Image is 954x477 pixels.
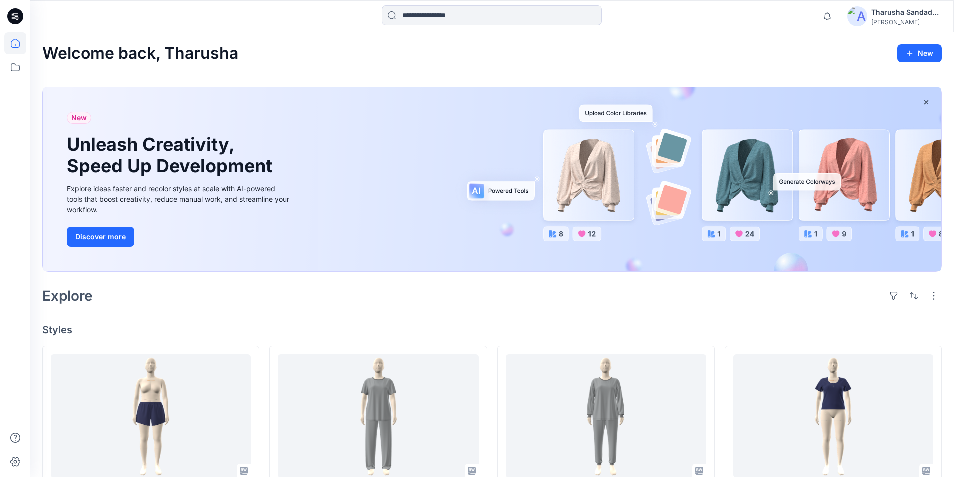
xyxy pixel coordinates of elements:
button: New [897,44,942,62]
div: Tharusha Sandadeepa [871,6,941,18]
h2: Explore [42,288,93,304]
span: New [71,112,87,124]
button: Discover more [67,227,134,247]
img: avatar [847,6,867,26]
h2: Welcome back, Tharusha [42,44,238,63]
div: Explore ideas faster and recolor styles at scale with AI-powered tools that boost creativity, red... [67,183,292,215]
a: Discover more [67,227,292,247]
h4: Styles [42,324,942,336]
h1: Unleash Creativity, Speed Up Development [67,134,277,177]
div: [PERSON_NAME] [871,18,941,26]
